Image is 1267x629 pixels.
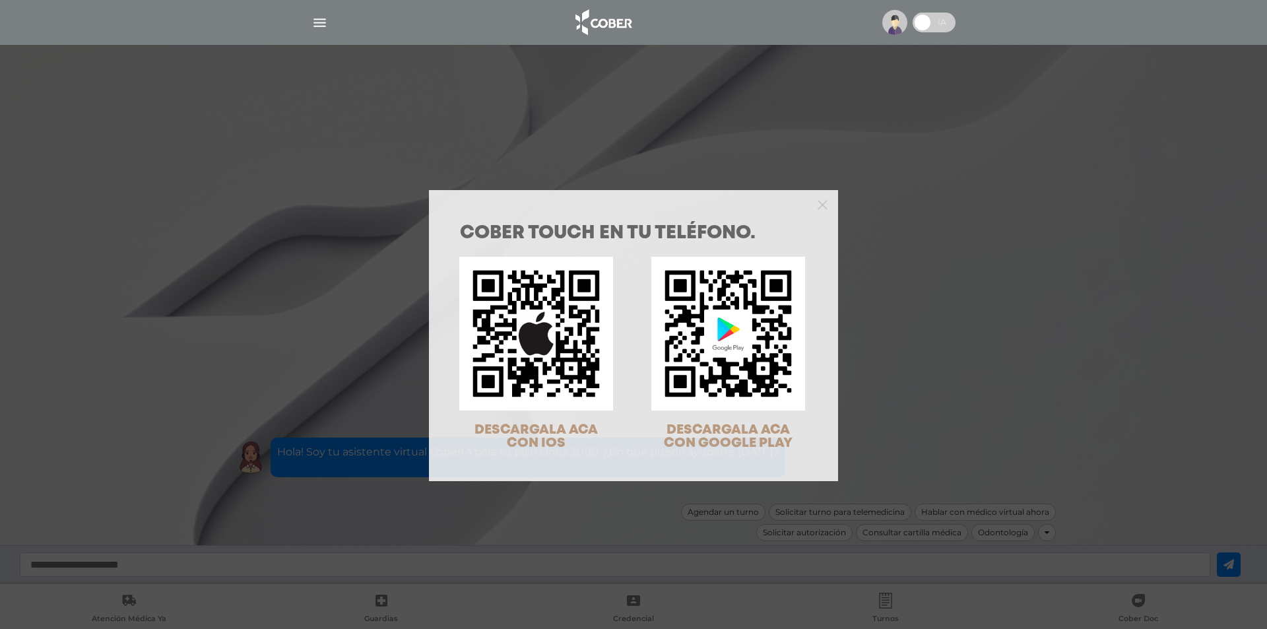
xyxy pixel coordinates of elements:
[460,224,807,243] h1: COBER TOUCH en tu teléfono.
[664,424,793,449] span: DESCARGALA ACA CON GOOGLE PLAY
[818,198,828,210] button: Close
[651,257,805,411] img: qr-code
[474,424,598,449] span: DESCARGALA ACA CON IOS
[459,257,613,411] img: qr-code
